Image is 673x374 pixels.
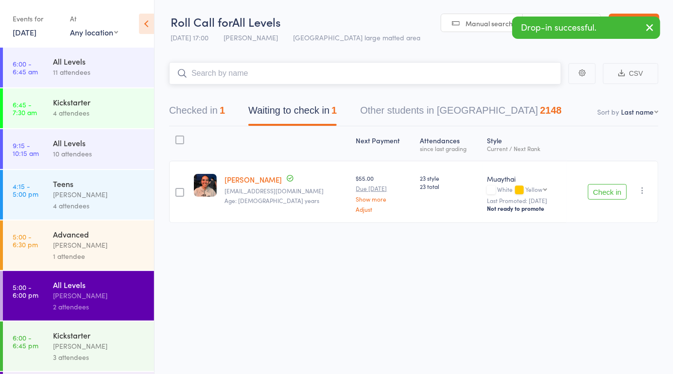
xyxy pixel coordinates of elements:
span: Roll Call for [171,14,232,30]
img: image1756713350.png [194,174,217,197]
span: [PERSON_NAME] [224,33,278,42]
div: Kickstarter [53,97,146,107]
div: Next Payment [352,131,416,156]
div: Any location [70,27,118,37]
div: 4 attendees [53,107,146,119]
time: 9:15 - 10:15 am [13,141,39,157]
div: 3 attendees [53,352,146,363]
div: 10 attendees [53,148,146,159]
div: Advanced [53,229,146,239]
div: Muaythai [487,174,563,184]
time: 6:45 - 7:30 am [13,101,37,116]
div: White [487,186,563,194]
small: Last Promoted: [DATE] [487,197,563,204]
button: Other students in [GEOGRAPHIC_DATA]2148 [360,100,562,126]
div: 4 attendees [53,200,146,211]
div: All Levels [53,137,146,148]
div: 11 attendees [53,67,146,78]
a: 6:45 -7:30 amKickstarter4 attendees [3,88,154,128]
span: [GEOGRAPHIC_DATA] large matted area [293,33,420,42]
div: [PERSON_NAME] [53,290,146,301]
span: 23 style [420,174,479,182]
small: Due [DATE] [356,185,413,192]
a: [DATE] [13,27,36,37]
div: Events for [13,11,60,27]
time: 6:00 - 6:45 am [13,60,38,75]
time: 5:00 - 6:30 pm [13,233,38,248]
div: Yellow [525,186,542,192]
a: 9:15 -10:15 amAll Levels10 attendees [3,129,154,169]
a: [PERSON_NAME] [224,174,282,185]
label: Sort by [597,107,619,117]
span: [DATE] 17:00 [171,33,208,42]
div: At [70,11,118,27]
div: since last grading [420,145,479,152]
div: Current / Next Rank [487,145,563,152]
div: Atten­dances [416,131,483,156]
a: 4:15 -5:00 pmTeens[PERSON_NAME]4 attendees [3,170,154,220]
small: noemilopez.mkt@gmail.com [224,187,348,194]
div: [PERSON_NAME] [53,340,146,352]
div: Teens [53,178,146,189]
a: 6:00 -6:45 pmKickstarter[PERSON_NAME]3 attendees [3,322,154,371]
a: Show more [356,196,413,202]
a: 5:00 -6:00 pmAll Levels[PERSON_NAME]2 attendees [3,271,154,321]
div: 1 [331,105,337,116]
button: Waiting to check in1 [248,100,337,126]
time: 5:00 - 6:00 pm [13,283,38,299]
div: Drop-in successful. [512,17,660,39]
div: 1 [220,105,225,116]
input: Search by name [169,62,561,85]
span: 23 total [420,182,479,190]
time: 4:15 - 5:00 pm [13,182,38,198]
button: CSV [603,63,658,84]
span: All Levels [232,14,281,30]
div: 2148 [540,105,562,116]
div: [PERSON_NAME] [53,239,146,251]
div: Kickstarter [53,330,146,340]
a: 5:00 -6:30 pmAdvanced[PERSON_NAME]1 attendee [3,221,154,270]
time: 6:00 - 6:45 pm [13,334,38,349]
div: Last name [621,107,654,117]
div: Style [483,131,567,156]
span: Age: [DEMOGRAPHIC_DATA] years [224,196,319,204]
button: Check in [588,184,627,200]
div: $55.00 [356,174,413,212]
div: 2 attendees [53,301,146,312]
button: Checked in1 [169,100,225,126]
div: All Levels [53,56,146,67]
div: [PERSON_NAME] [53,189,146,200]
a: 6:00 -6:45 amAll Levels11 attendees [3,48,154,87]
div: 1 attendee [53,251,146,262]
div: Not ready to promote [487,204,563,212]
div: All Levels [53,279,146,290]
a: Adjust [356,206,413,212]
a: Exit roll call [609,14,659,33]
span: Manual search [466,18,513,28]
